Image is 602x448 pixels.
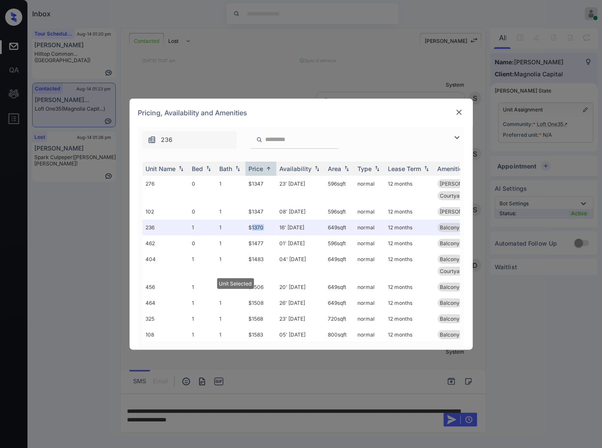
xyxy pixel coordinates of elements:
[245,176,276,204] td: $1347
[216,295,245,311] td: 1
[440,268,478,274] span: Courtyard view
[142,311,189,327] td: 325
[216,235,245,251] td: 1
[354,176,385,204] td: normal
[385,279,434,295] td: 12 months
[385,235,434,251] td: 12 months
[142,327,189,343] td: 108
[280,165,312,172] div: Availability
[385,204,434,219] td: 12 months
[440,300,460,306] span: Balcony
[440,256,460,262] span: Balcony
[204,165,213,171] img: sorting
[142,219,189,235] td: 236
[276,279,325,295] td: 20' [DATE]
[440,208,486,215] span: [PERSON_NAME]...
[385,176,434,204] td: 12 months
[245,251,276,279] td: $1483
[142,279,189,295] td: 456
[325,327,354,343] td: 800 sqft
[148,135,156,144] img: icon-zuma
[245,219,276,235] td: $1370
[220,165,233,172] div: Bath
[276,219,325,235] td: 16' [DATE]
[245,279,276,295] td: $1506
[276,235,325,251] td: 01' [DATE]
[440,331,460,338] span: Balcony
[245,295,276,311] td: $1508
[216,327,245,343] td: 1
[189,204,216,219] td: 0
[142,235,189,251] td: 462
[216,251,245,279] td: 1
[216,176,245,204] td: 1
[189,251,216,279] td: 1
[325,204,354,219] td: 596 sqft
[216,219,245,235] td: 1
[440,180,486,187] span: [PERSON_NAME]...
[216,279,245,295] td: 1
[245,311,276,327] td: $1568
[385,327,434,343] td: 12 months
[233,165,242,171] img: sorting
[440,316,460,322] span: Balcony
[276,311,325,327] td: 23' [DATE]
[276,204,325,219] td: 08' [DATE]
[354,295,385,311] td: normal
[142,295,189,311] td: 464
[422,165,431,171] img: sorting
[440,284,460,290] span: Balcony
[452,132,462,143] img: icon-zuma
[385,251,434,279] td: 12 months
[373,165,381,171] img: sorting
[325,279,354,295] td: 649 sqft
[189,219,216,235] td: 1
[313,165,321,171] img: sorting
[354,279,385,295] td: normal
[354,204,385,219] td: normal
[142,204,189,219] td: 102
[354,311,385,327] td: normal
[192,165,203,172] div: Bed
[189,311,216,327] td: 1
[388,165,421,172] div: Lease Term
[264,165,273,172] img: sorting
[328,165,342,172] div: Area
[325,219,354,235] td: 649 sqft
[189,176,216,204] td: 0
[189,327,216,343] td: 1
[216,311,245,327] td: 1
[325,251,354,279] td: 649 sqft
[342,165,351,171] img: sorting
[142,176,189,204] td: 276
[440,224,460,231] span: Balcony
[354,327,385,343] td: normal
[177,165,185,171] img: sorting
[440,192,478,199] span: Courtyard view
[354,235,385,251] td: normal
[142,251,189,279] td: 404
[325,295,354,311] td: 649 sqft
[325,311,354,327] td: 720 sqft
[276,295,325,311] td: 26' [DATE]
[440,240,460,247] span: Balcony
[189,279,216,295] td: 1
[130,99,473,127] div: Pricing, Availability and Amenities
[276,327,325,343] td: 05' [DATE]
[385,295,434,311] td: 12 months
[325,235,354,251] td: 596 sqft
[276,176,325,204] td: 23' [DATE]
[245,204,276,219] td: $1347
[455,108,463,117] img: close
[354,219,385,235] td: normal
[161,135,173,144] span: 236
[385,311,434,327] td: 12 months
[216,204,245,219] td: 1
[249,165,263,172] div: Price
[189,235,216,251] td: 0
[438,165,466,172] div: Amenities
[325,176,354,204] td: 596 sqft
[385,219,434,235] td: 12 months
[245,327,276,343] td: $1583
[354,251,385,279] td: normal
